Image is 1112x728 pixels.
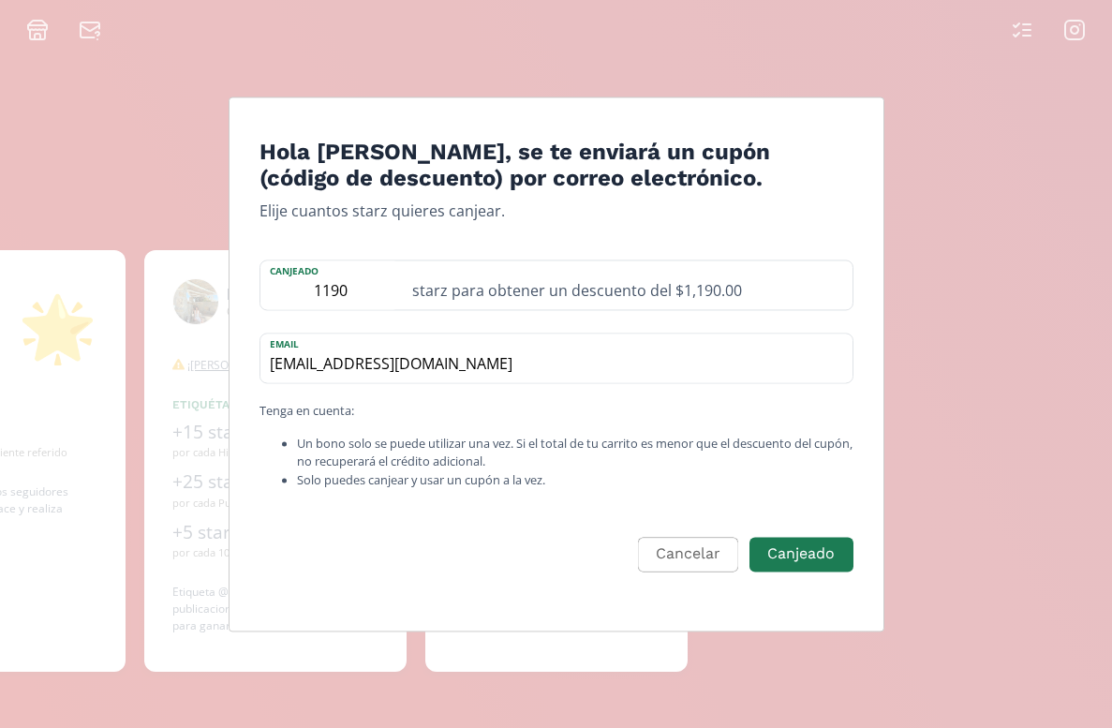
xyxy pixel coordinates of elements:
div: starz para obtener un descuento del $1,190.00 [401,261,853,310]
li: Un bono solo se puede utilizar una vez. Si el total de tu carrito es menor que el descuento del c... [297,436,853,471]
label: Canjeado [260,261,401,279]
button: Canjeado [749,537,853,572]
button: Cancelar [638,537,738,572]
h4: Hola [PERSON_NAME], se te enviará un cupón (código de descuento) por correo electrónico. [259,139,853,193]
label: email [260,334,834,352]
p: Elije cuantos starz quieres canjear. [259,201,853,223]
li: Solo puedes canjear y usar un cupón a la vez. [297,471,853,489]
div: Edit Program [229,97,884,631]
p: Tenga en cuenta: [259,403,853,421]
